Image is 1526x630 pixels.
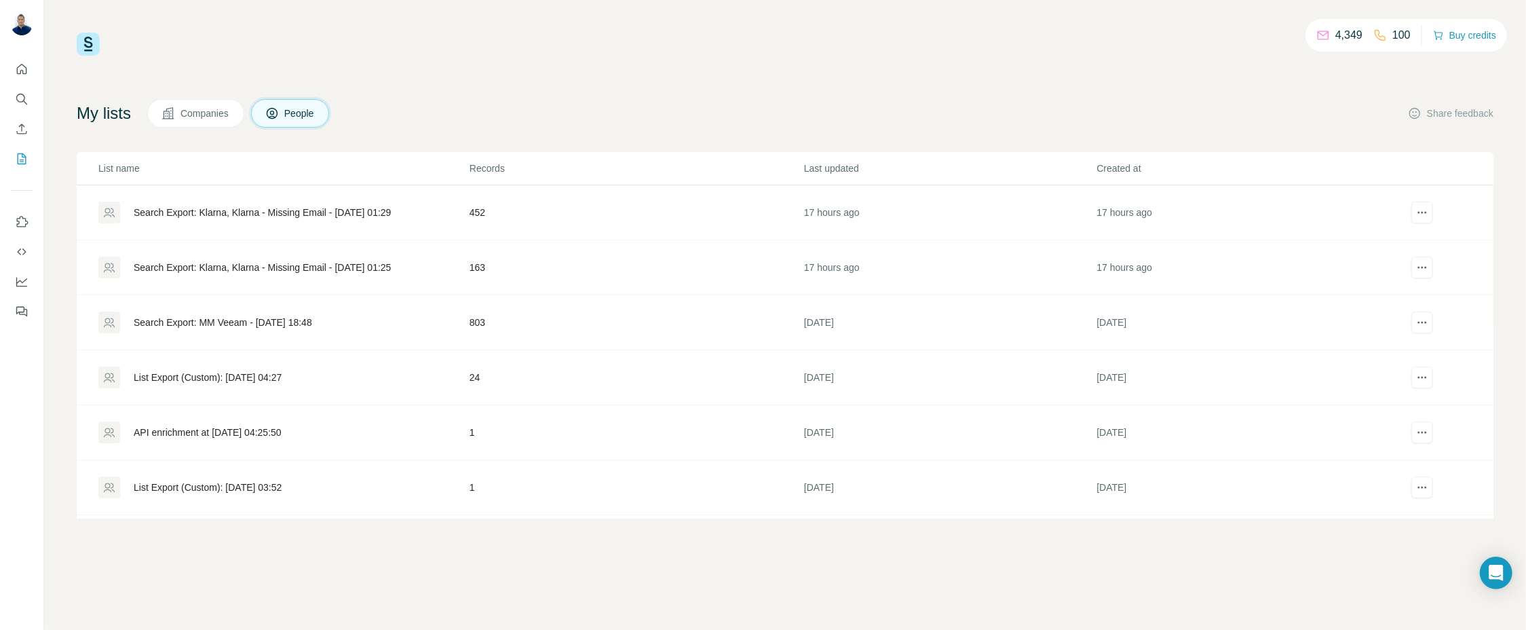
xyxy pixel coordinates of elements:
button: Use Surfe API [11,240,33,264]
button: actions [1411,257,1433,278]
td: [DATE] [803,350,1096,405]
div: Open Intercom Messenger [1480,557,1512,589]
p: Created at [1096,162,1388,175]
td: 17 hours ago [803,185,1096,240]
h4: My lists [77,103,131,124]
td: [DATE] [803,515,1096,570]
td: 163 [469,240,803,295]
button: actions [1411,367,1433,388]
td: [DATE] [1096,405,1388,460]
img: Avatar [11,14,33,35]
td: [DATE] [1096,515,1388,570]
button: Search [11,87,33,111]
td: [DATE] [1096,460,1388,515]
span: People [284,107,316,120]
button: Share feedback [1408,107,1493,120]
td: 452 [469,185,803,240]
button: Buy credits [1433,26,1496,45]
td: [DATE] [803,295,1096,350]
div: List Export (Custom): [DATE] 03:52 [134,481,282,494]
span: Companies [180,107,230,120]
td: 803 [469,295,803,350]
button: Use Surfe on LinkedIn [11,210,33,234]
td: 1 [469,460,803,515]
p: 4,349 [1335,27,1362,43]
button: My lists [11,147,33,171]
div: Search Export: MM Veeam - [DATE] 18:48 [134,316,312,329]
td: [DATE] [1096,350,1388,405]
td: [DATE] [1096,295,1388,350]
button: actions [1411,202,1433,223]
p: Records [470,162,803,175]
div: List Export (Custom): [DATE] 04:27 [134,371,282,384]
button: actions [1411,477,1433,498]
p: List name [98,162,468,175]
button: Dashboard [11,270,33,294]
td: 108 [469,515,803,570]
div: API enrichment at [DATE] 04:25:50 [134,426,282,439]
div: Search Export: Klarna, Klarna - Missing Email - [DATE] 01:29 [134,206,391,219]
td: 1 [469,405,803,460]
button: Feedback [11,299,33,324]
td: 17 hours ago [1096,240,1388,295]
p: 100 [1392,27,1411,43]
td: 17 hours ago [803,240,1096,295]
td: 17 hours ago [1096,185,1388,240]
div: Search Export: Klarna, Klarna - Missing Email - [DATE] 01:25 [134,261,391,274]
td: [DATE] [803,460,1096,515]
img: Surfe Logo [77,33,100,56]
td: [DATE] [803,405,1096,460]
td: 24 [469,350,803,405]
button: actions [1411,312,1433,333]
button: Quick start [11,57,33,81]
p: Last updated [804,162,1095,175]
button: actions [1411,422,1433,443]
button: Enrich CSV [11,117,33,141]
